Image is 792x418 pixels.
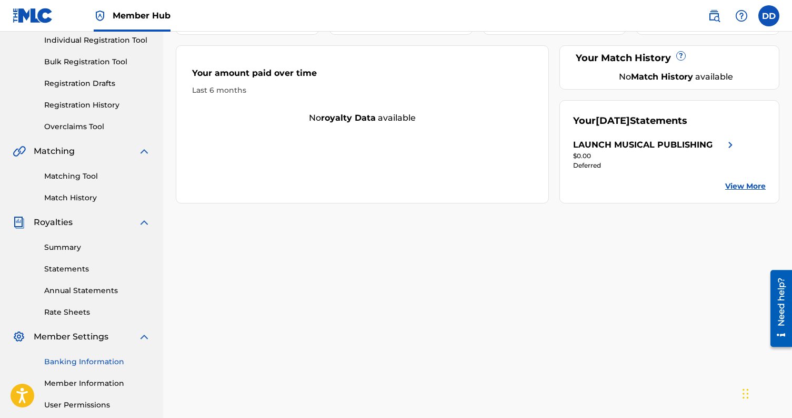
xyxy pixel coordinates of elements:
[44,192,151,203] a: Match History
[44,35,151,46] a: Individual Registration Tool
[596,115,630,127] span: [DATE]
[34,330,108,343] span: Member Settings
[13,8,53,23] img: MLC Logo
[44,121,151,132] a: Overclaims Tool
[44,285,151,296] a: Annual Statements
[573,151,737,161] div: $0.00
[631,72,693,82] strong: Match History
[44,264,151,275] a: Statements
[731,5,752,26] div: Help
[138,216,151,229] img: expand
[573,51,766,65] div: Your Match History
[321,113,376,123] strong: royalty data
[44,100,151,111] a: Registration History
[704,5,725,26] a: Public Search
[176,112,548,124] div: No available
[94,9,106,22] img: Top Rightsholder
[763,266,792,351] iframe: Resource Center
[192,85,533,96] div: Last 6 months
[743,378,749,410] div: Arrastrar
[708,9,720,22] img: search
[113,9,171,22] span: Member Hub
[13,216,25,229] img: Royalties
[44,400,151,411] a: User Permissions
[573,139,713,151] div: LAUNCH MUSICAL PUBLISHING
[724,139,737,151] img: right chevron icon
[44,356,151,367] a: Banking Information
[138,145,151,158] img: expand
[34,216,73,229] span: Royalties
[573,139,737,170] a: LAUNCH MUSICAL PUBLISHINGright chevron icon$0.00Deferred
[725,181,766,192] a: View More
[735,9,748,22] img: help
[13,330,25,343] img: Member Settings
[677,52,685,60] span: ?
[44,171,151,182] a: Matching Tool
[573,114,687,128] div: Your Statements
[13,145,26,158] img: Matching
[573,161,737,170] div: Deferred
[44,56,151,67] a: Bulk Registration Tool
[192,67,533,85] div: Your amount paid over time
[34,145,75,158] span: Matching
[138,330,151,343] img: expand
[739,367,792,418] iframe: Chat Widget
[44,242,151,253] a: Summary
[44,78,151,89] a: Registration Drafts
[44,307,151,318] a: Rate Sheets
[44,378,151,389] a: Member Information
[586,71,766,83] div: No available
[758,5,779,26] div: User Menu
[739,367,792,418] div: Widget de chat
